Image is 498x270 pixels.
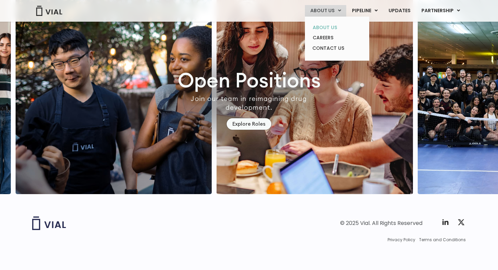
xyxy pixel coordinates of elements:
[305,5,346,17] a: ABOUT USMenu Toggle
[307,22,367,33] a: ABOUT US
[347,5,383,17] a: PIPELINEMenu Toggle
[340,220,422,227] div: © 2025 Vial. All Rights Reserved
[307,43,367,54] a: CONTACT US
[383,5,416,17] a: UPDATES
[388,237,415,243] a: Privacy Policy
[416,5,465,17] a: PARTNERSHIPMenu Toggle
[36,6,63,16] img: Vial Logo
[419,237,466,243] a: Terms and Conditions
[32,216,66,230] img: Vial logo wih "Vial" spelled out
[307,33,367,43] a: CAREERS
[227,118,271,130] a: Explore Roles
